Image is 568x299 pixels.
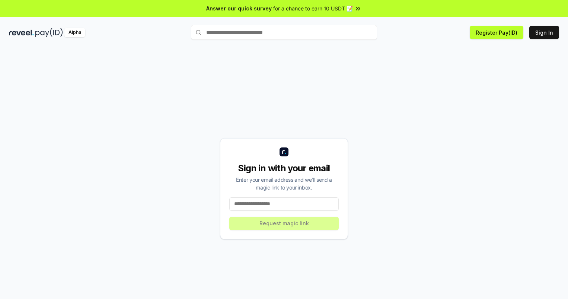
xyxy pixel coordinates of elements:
span: for a chance to earn 10 USDT 📝 [273,4,353,12]
div: Sign in with your email [229,162,339,174]
div: Alpha [64,28,85,37]
img: pay_id [35,28,63,37]
button: Register Pay(ID) [470,26,523,39]
img: reveel_dark [9,28,34,37]
button: Sign In [529,26,559,39]
div: Enter your email address and we’ll send a magic link to your inbox. [229,176,339,191]
span: Answer our quick survey [206,4,272,12]
img: logo_small [280,147,288,156]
